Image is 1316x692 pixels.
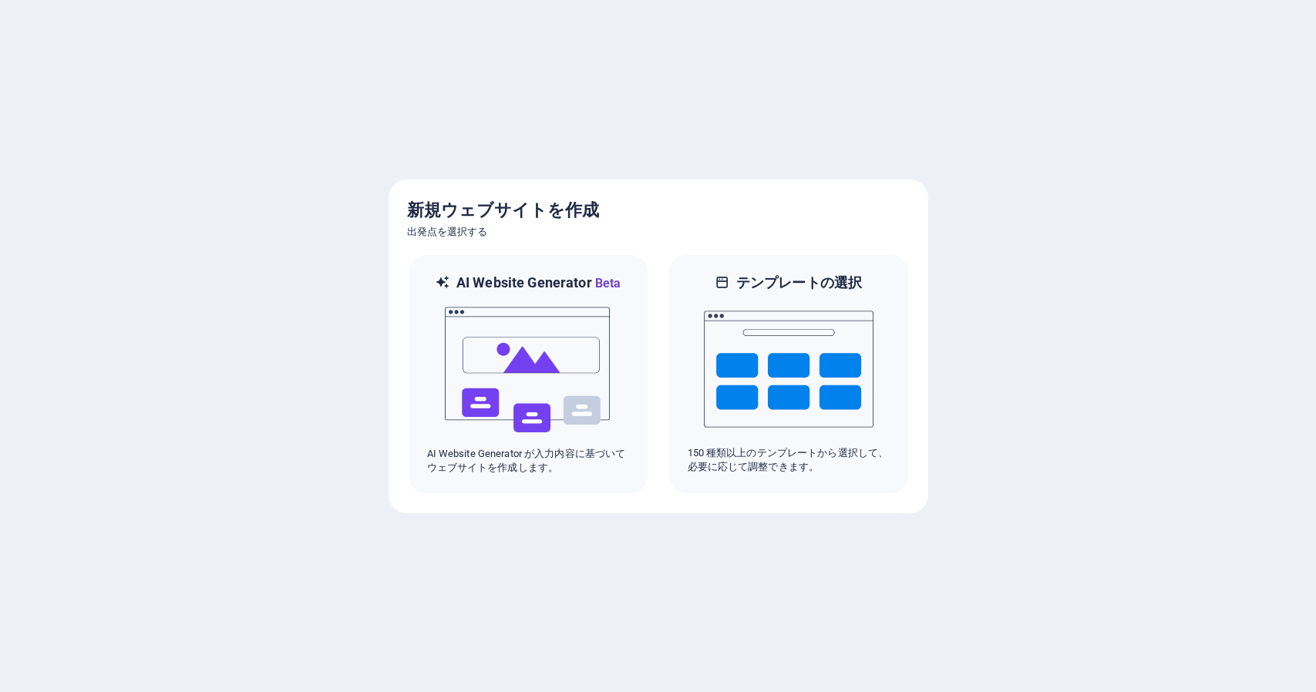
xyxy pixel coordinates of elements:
div: AI Website GeneratorBetaaiAI Website Generator が入力内容に基づいてウェブサイトを作成します。 [407,254,649,495]
img: ai [443,293,613,447]
p: AI Website Generator が入力内容に基づいてウェブサイトを作成します。 [427,447,629,475]
h6: 出発点を選択する [407,223,910,241]
h5: 新規ウェブサイトを作成 [407,198,910,223]
p: 150 種類以上のテンプレートから選択して、必要に応じて調整できます。 [688,446,890,474]
div: テンプレートの選択150 種類以上のテンプレートから選択して、必要に応じて調整できます。 [668,254,910,495]
h6: テンプレートの選択 [736,274,862,292]
span: Beta [592,276,621,291]
h6: AI Website Generator [456,274,621,293]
